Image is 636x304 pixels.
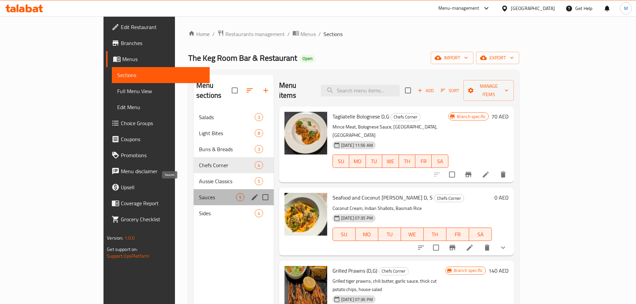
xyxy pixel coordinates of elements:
li: / [319,30,321,38]
span: Version: [107,234,123,242]
div: Chefs Corner [379,267,409,275]
span: 5 [236,194,244,201]
span: Promotions [121,151,204,159]
span: 4 [255,210,263,217]
p: Coconut Cream, Indian Shallots, Basmati Rice [333,204,492,213]
button: SA [469,228,492,241]
span: Manage items [469,82,508,99]
div: Sauces5edit [194,189,274,205]
span: Sort items [436,85,463,96]
span: Sort [441,87,459,94]
li: / [287,30,290,38]
h6: 0 AED [494,193,508,202]
div: items [255,161,263,169]
button: import [431,52,473,64]
button: Add [415,85,436,96]
span: Edit Menu [117,103,204,111]
input: search [321,85,400,96]
span: Branch specific [451,267,485,274]
span: [DATE] 07:36 PM [339,296,376,303]
a: Full Menu View [112,83,210,99]
span: 5 [255,178,263,185]
div: Open [300,55,315,63]
a: Coupons [106,131,210,147]
div: Salads3 [194,109,274,125]
a: Upsell [106,179,210,195]
span: 1.0.0 [124,234,135,242]
span: Upsell [121,183,204,191]
span: 3 [255,114,263,120]
div: [GEOGRAPHIC_DATA] [511,5,555,12]
a: Edit menu item [466,244,474,252]
div: Light Bites8 [194,125,274,141]
span: FR [449,230,466,239]
button: TH [399,155,415,168]
button: FR [446,228,469,241]
button: delete [479,240,495,256]
button: Sort [439,85,461,96]
span: TH [426,230,444,239]
button: SA [432,155,448,168]
span: TH [402,157,413,166]
span: Get support on: [107,245,138,254]
span: Branch specific [454,113,488,120]
div: Menu-management [438,4,479,12]
span: Open [300,56,315,61]
span: Grocery Checklist [121,215,204,223]
span: [DATE] 07:35 PM [339,215,376,221]
span: MO [352,157,363,166]
span: The Keg Room Bar & Restaurant [188,50,297,65]
button: export [476,52,519,64]
button: Add section [258,82,274,98]
span: import [436,54,468,62]
button: delete [495,167,511,183]
button: FR [415,155,432,168]
span: Menus [300,30,316,38]
span: WE [404,230,421,239]
a: Coverage Report [106,195,210,211]
button: SU [333,228,356,241]
span: SU [336,157,347,166]
nav: Menu sections [194,106,274,224]
span: Menus [122,55,204,63]
span: SA [434,157,445,166]
span: 8 [255,130,263,136]
div: items [255,209,263,217]
span: TU [381,230,398,239]
div: Light Bites [199,129,255,137]
h2: Menu sections [196,80,232,100]
span: Edit Restaurant [121,23,204,31]
a: Support.OpsPlatform [107,252,149,260]
span: SA [472,230,489,239]
span: Add [417,87,435,94]
button: Branch-specific-item [444,240,460,256]
h2: Menu items [279,80,313,100]
div: Sides4 [194,205,274,221]
li: / [212,30,215,38]
span: Seafood and Coconut [PERSON_NAME] D, S [333,193,433,203]
h6: 70 AED [491,112,508,121]
span: Chefs Corner [391,113,420,121]
button: TU [378,228,401,241]
span: Choice Groups [121,119,204,127]
a: Choice Groups [106,115,210,131]
a: Grocery Checklist [106,211,210,227]
span: Sections [324,30,343,38]
span: 4 [255,162,263,169]
span: MO [358,230,376,239]
div: Chefs Corner [434,194,464,202]
button: MO [356,228,378,241]
a: Edit Restaurant [106,19,210,35]
button: MO [349,155,366,168]
button: sort-choices [413,240,429,256]
span: Salads [199,113,255,121]
p: Mince Meat, Bolognese Sauce, [GEOGRAPHIC_DATA], [GEOGRAPHIC_DATA] [333,123,448,139]
span: Chefs Corner [199,161,255,169]
span: FR [418,157,429,166]
span: Sides [199,209,255,217]
a: Restaurants management [217,30,285,38]
span: 3 [255,146,263,153]
span: Restaurants management [225,30,285,38]
div: Chefs Corner [391,113,421,121]
span: Buns & Breads [199,145,255,153]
